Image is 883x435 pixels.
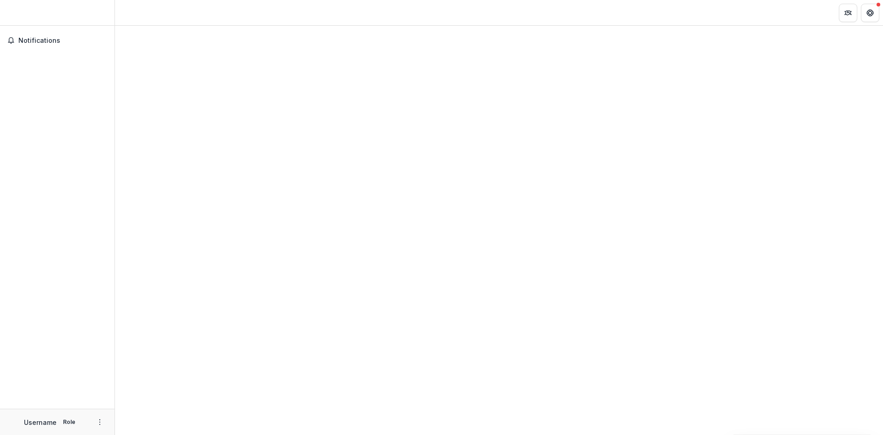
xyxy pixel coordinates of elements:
[861,4,879,22] button: Get Help
[18,37,107,45] span: Notifications
[24,418,57,427] p: Username
[60,418,78,426] p: Role
[94,417,105,428] button: More
[839,4,857,22] button: Partners
[4,33,111,48] button: Notifications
